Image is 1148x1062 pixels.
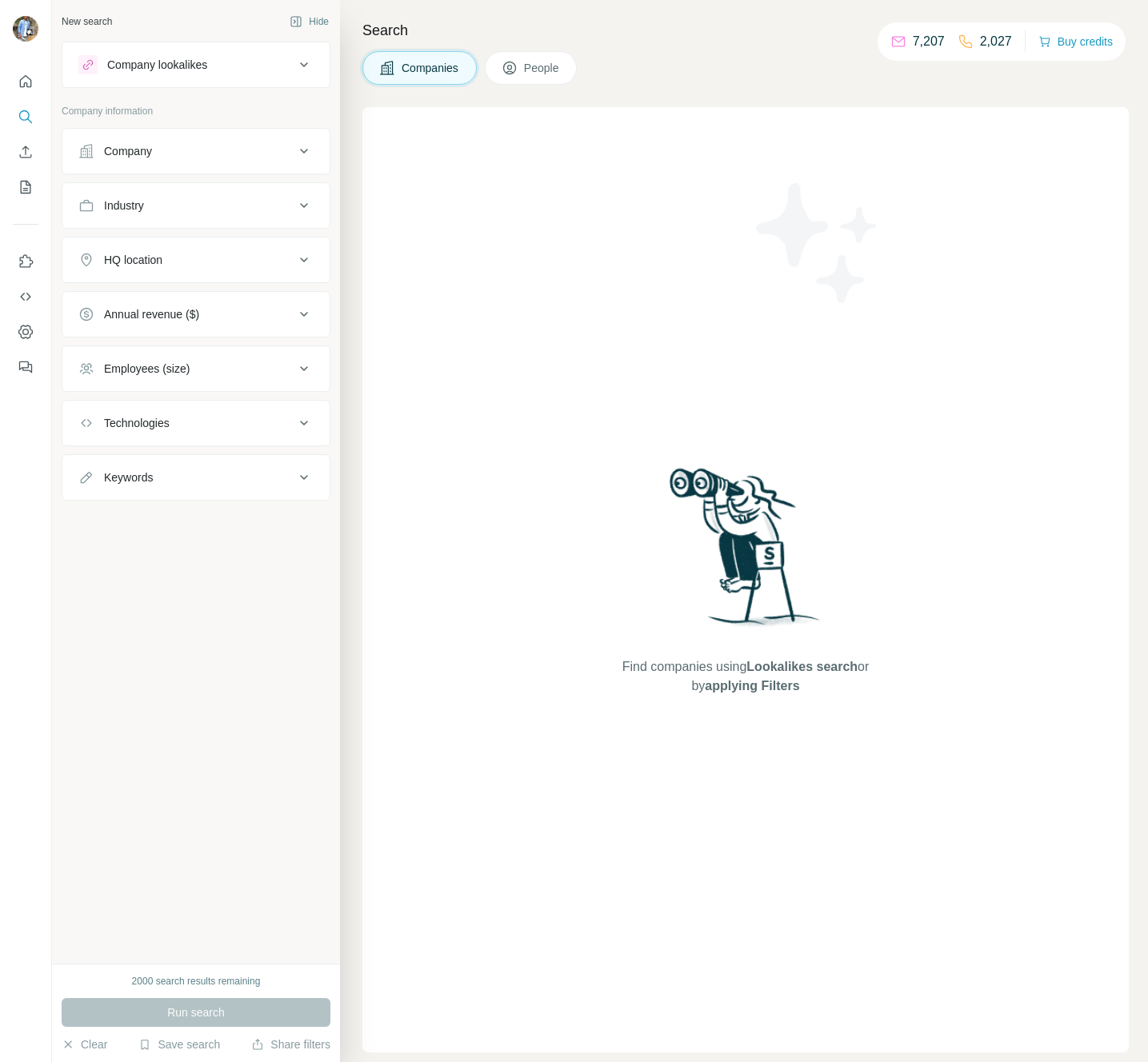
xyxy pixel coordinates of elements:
img: Avatar [13,16,38,42]
p: 2,027 [980,32,1012,51]
div: Employees (size) [104,361,190,377]
button: Company lookalikes [62,46,330,84]
div: New search [62,14,112,29]
button: Feedback [13,353,38,381]
button: Share filters [251,1036,330,1052]
div: Technologies [104,415,170,431]
button: Annual revenue ($) [62,295,330,333]
button: Company [62,132,330,170]
button: My lists [13,173,38,202]
button: Search [13,102,38,131]
button: Enrich CSV [13,138,38,166]
button: Use Surfe on LinkedIn [13,247,38,276]
span: applying Filters [705,679,799,693]
span: Lookalikes search [746,660,858,673]
div: Company [104,143,152,159]
div: Annual revenue ($) [104,306,199,322]
button: Technologies [62,404,330,442]
img: Surfe Illustration - Stars [746,171,890,315]
div: Company lookalikes [107,57,207,73]
button: Use Surfe API [13,282,38,311]
button: Quick start [13,67,38,96]
button: Hide [278,10,340,34]
div: 2000 search results remaining [132,974,261,988]
button: Save search [138,1036,220,1052]
p: Company information [62,104,330,118]
button: Buy credits [1038,30,1113,53]
span: People [524,60,561,76]
button: Employees (size) [62,349,330,388]
h4: Search [362,19,1129,42]
div: HQ location [104,252,162,268]
img: Surfe Illustration - Woman searching with binoculars [662,464,829,642]
button: Dashboard [13,317,38,346]
div: Keywords [104,469,153,485]
div: Industry [104,198,144,214]
button: HQ location [62,241,330,279]
button: Keywords [62,458,330,497]
button: Industry [62,186,330,225]
button: Clear [62,1036,107,1052]
p: 7,207 [913,32,945,51]
span: Find companies using or by [618,657,874,696]
span: Companies [402,60,460,76]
